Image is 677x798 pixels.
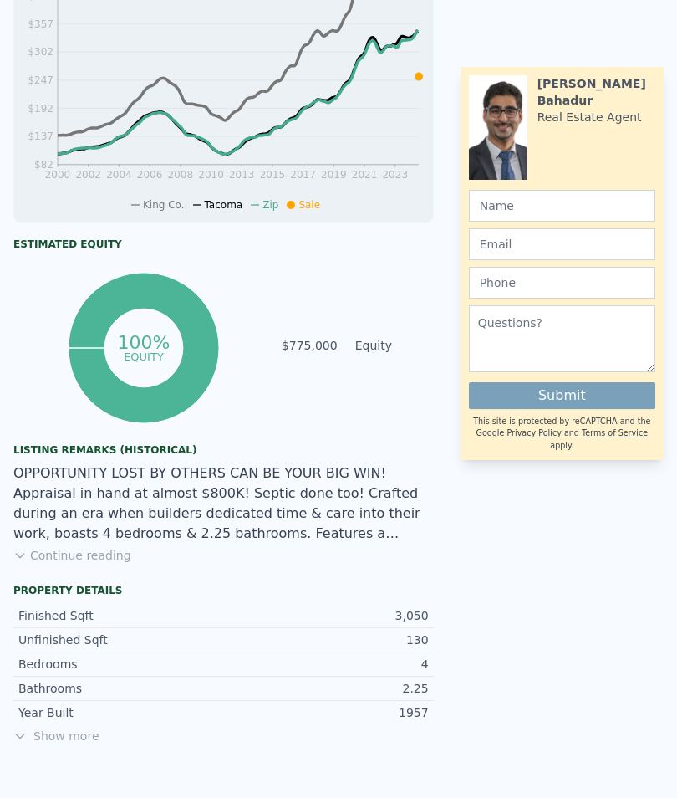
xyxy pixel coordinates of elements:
span: Show more [13,728,434,744]
tspan: 2000 [45,169,71,181]
input: Phone [469,267,655,299]
div: Real Estate Agent [537,109,642,125]
button: Submit [469,382,655,409]
td: Equity [352,336,427,355]
div: Year Built [18,704,223,721]
button: Continue reading [13,547,131,564]
a: Privacy Policy [506,428,561,437]
div: This site is protected by reCAPTCHA and the Google and apply. [469,416,655,452]
tspan: 2010 [198,169,224,181]
tspan: 100% [117,332,170,353]
tspan: 2015 [260,169,286,181]
div: OPPORTUNITY LOST BY OTHERS CAN BE YOUR BIG WIN! Appraisal in hand at almost $800K! Septic done to... [13,463,434,544]
td: $775,000 [281,336,338,355]
tspan: $137 [28,130,53,142]
tspan: 2021 [352,169,378,181]
tspan: $82 [34,159,53,171]
span: Tacoma [205,199,243,211]
tspan: 2013 [229,169,255,181]
span: Sale [298,199,320,211]
tspan: $302 [28,46,53,58]
div: Finished Sqft [18,607,223,624]
tspan: 2008 [168,169,194,181]
div: 130 [223,632,428,648]
tspan: $192 [28,103,53,115]
input: Email [469,228,655,260]
tspan: $357 [28,18,53,30]
tspan: 2002 [75,169,101,181]
div: 2.25 [223,680,428,697]
tspan: equity [124,350,164,362]
div: Estimated Equity [13,238,434,251]
div: Property details [13,584,434,597]
span: King Co. [143,199,185,211]
tspan: 2017 [290,169,316,181]
tspan: 2004 [106,169,132,181]
div: Unfinished Sqft [18,632,223,648]
div: 1957 [223,704,428,721]
div: 4 [223,656,428,673]
tspan: $247 [28,74,53,86]
span: Zip [262,199,278,211]
div: Bathrooms [18,680,223,697]
input: Name [469,190,655,222]
tspan: 2006 [137,169,163,181]
tspan: 2023 [382,169,408,181]
div: Bedrooms [18,656,223,673]
div: Listing Remarks (Historical) [13,443,434,457]
div: 3,050 [223,607,428,624]
a: Terms of Service [582,428,648,437]
tspan: 2019 [321,169,347,181]
div: [PERSON_NAME] Bahadur [537,75,655,109]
